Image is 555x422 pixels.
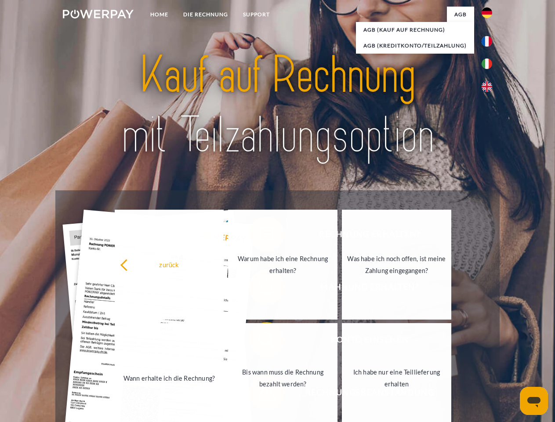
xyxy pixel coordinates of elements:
img: en [482,81,492,92]
img: de [482,7,492,18]
a: DIE RECHNUNG [176,7,236,22]
div: zurück [120,258,219,270]
iframe: Schaltfläche zum Öffnen des Messaging-Fensters [520,387,548,415]
a: AGB (Kreditkonto/Teilzahlung) [356,38,474,54]
div: Wann erhalte ich die Rechnung? [120,372,219,384]
div: Warum habe ich eine Rechnung erhalten? [233,253,332,276]
a: Was habe ich noch offen, ist meine Zahlung eingegangen? [342,210,451,320]
a: Home [143,7,176,22]
div: Was habe ich noch offen, ist meine Zahlung eingegangen? [347,253,446,276]
a: SUPPORT [236,7,277,22]
a: agb [447,7,474,22]
img: logo-powerpay-white.svg [63,10,134,18]
img: it [482,58,492,69]
a: AGB (Kauf auf Rechnung) [356,22,474,38]
div: Bis wann muss die Rechnung bezahlt werden? [233,366,332,390]
div: Ich habe nur eine Teillieferung erhalten [347,366,446,390]
img: title-powerpay_de.svg [84,42,471,168]
img: fr [482,36,492,47]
